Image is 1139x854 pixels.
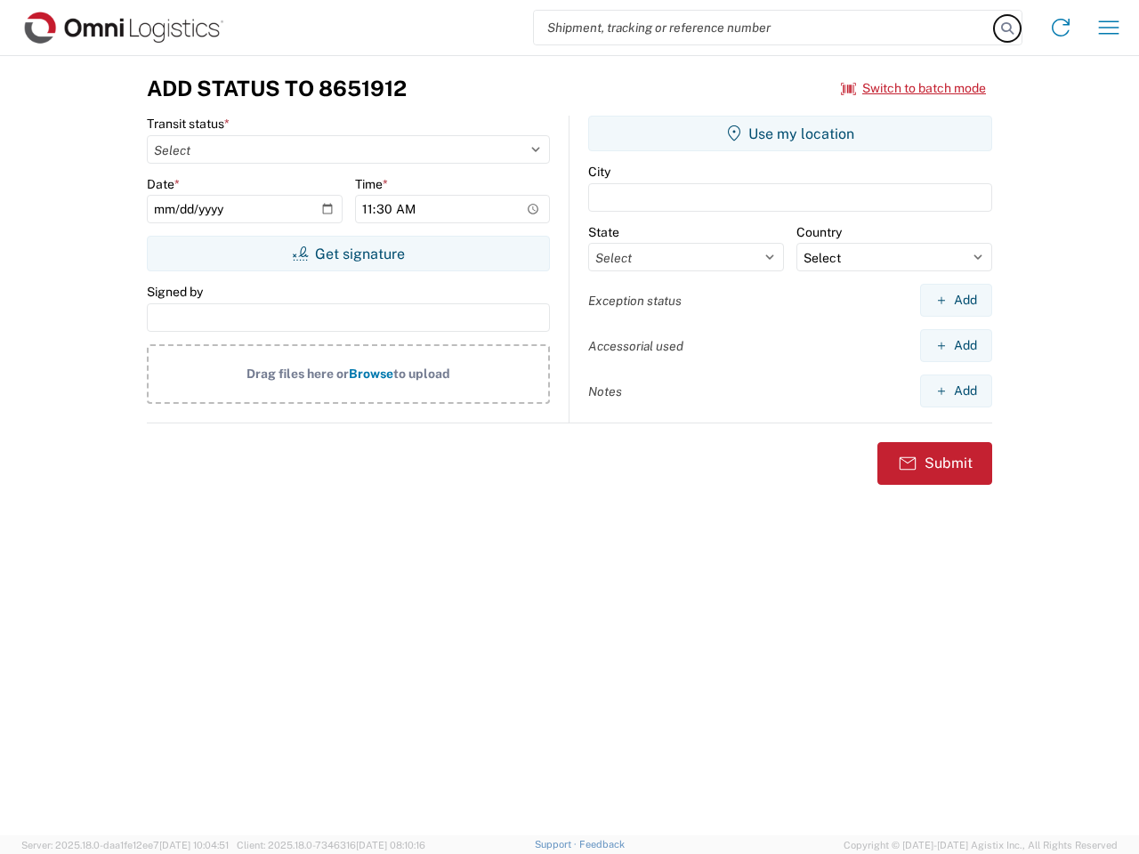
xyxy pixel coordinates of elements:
[535,839,579,850] a: Support
[147,116,230,132] label: Transit status
[796,224,842,240] label: Country
[349,367,393,381] span: Browse
[588,164,610,180] label: City
[588,338,683,354] label: Accessorial used
[21,840,229,850] span: Server: 2025.18.0-daa1fe12ee7
[246,367,349,381] span: Drag files here or
[920,375,992,407] button: Add
[355,176,388,192] label: Time
[147,76,407,101] h3: Add Status to 8651912
[159,840,229,850] span: [DATE] 10:04:51
[841,74,986,103] button: Switch to batch mode
[588,116,992,151] button: Use my location
[356,840,425,850] span: [DATE] 08:10:16
[844,837,1118,853] span: Copyright © [DATE]-[DATE] Agistix Inc., All Rights Reserved
[920,284,992,317] button: Add
[920,329,992,362] button: Add
[147,236,550,271] button: Get signature
[393,367,450,381] span: to upload
[237,840,425,850] span: Client: 2025.18.0-7346316
[588,224,619,240] label: State
[147,284,203,300] label: Signed by
[877,442,992,485] button: Submit
[534,11,995,44] input: Shipment, tracking or reference number
[579,839,625,850] a: Feedback
[147,176,180,192] label: Date
[588,383,622,399] label: Notes
[588,293,682,309] label: Exception status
